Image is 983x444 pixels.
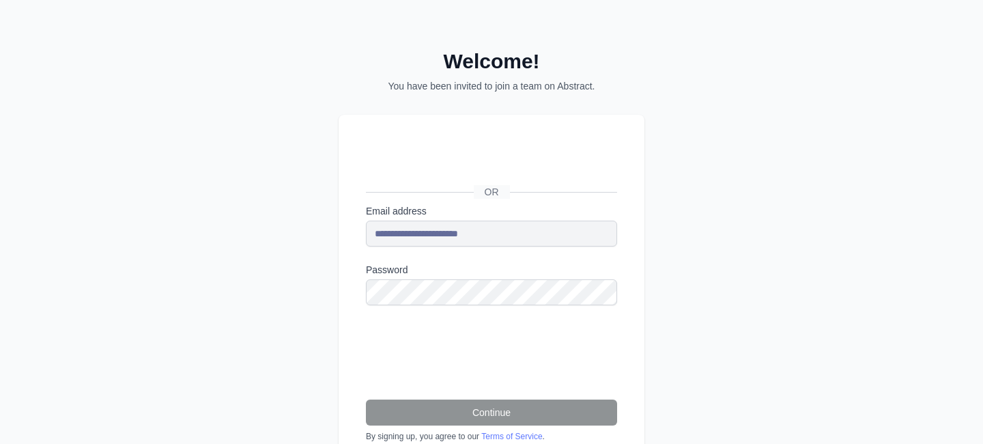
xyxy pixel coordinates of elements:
[366,263,617,277] label: Password
[366,400,617,426] button: Continue
[366,322,573,375] iframe: reCAPTCHA
[366,204,617,218] label: Email address
[339,49,644,74] h2: Welcome!
[359,146,622,176] iframe: Sign in with Google Button
[474,185,510,199] span: OR
[339,79,644,93] p: You have been invited to join a team on Abstract.
[366,431,617,442] div: By signing up, you agree to our .
[481,432,542,441] a: Terms of Service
